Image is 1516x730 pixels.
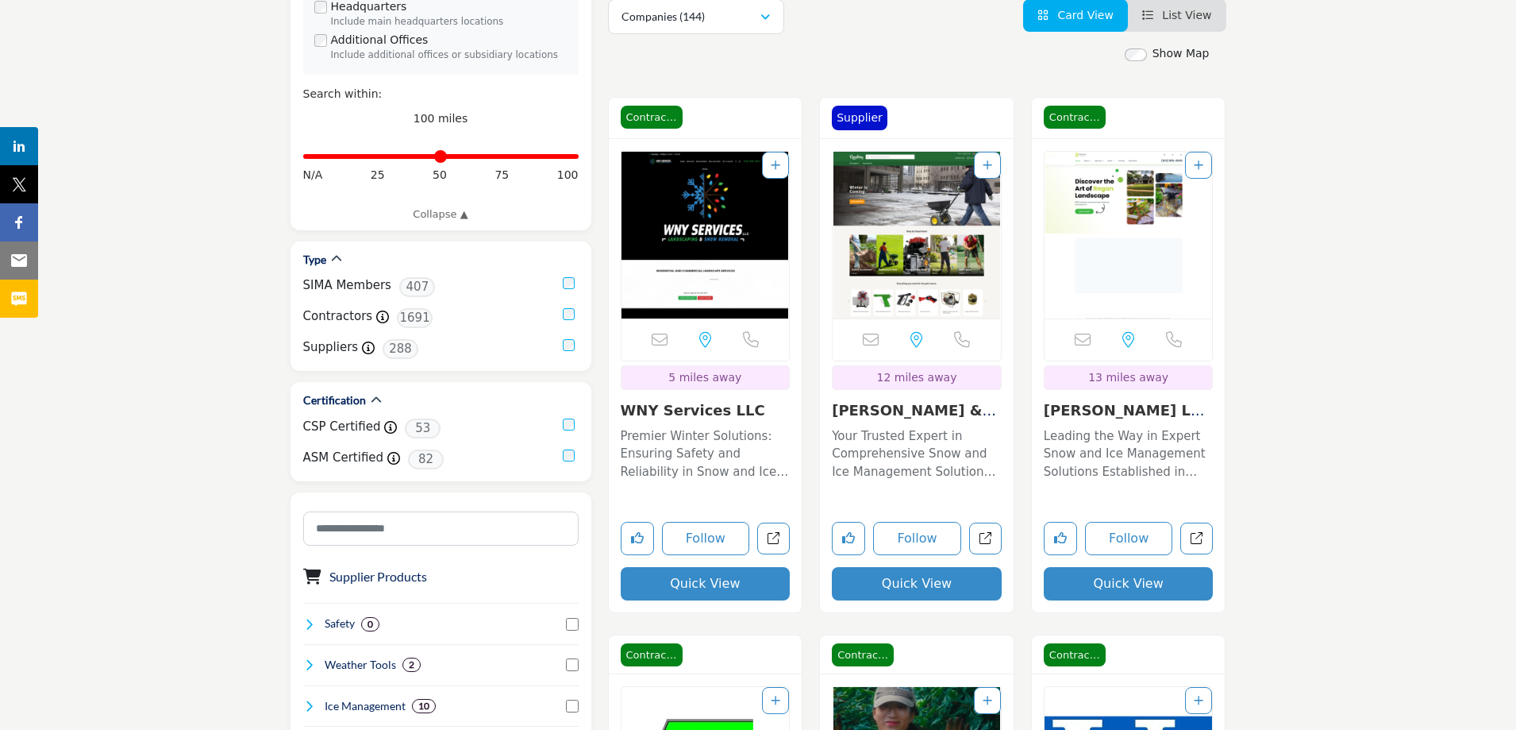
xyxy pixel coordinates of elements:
[361,617,379,632] div: 0 Results For Safety
[1044,522,1077,555] button: Like listing
[1045,152,1213,319] img: Regan Landscape
[832,522,865,555] button: Like listing
[1180,523,1213,555] a: Open regan-landscape in new tab
[662,522,750,555] button: Follow
[621,402,765,419] a: WNY Services LLC
[563,419,575,431] input: CSP Certified checkbox
[331,32,429,48] label: Additional Offices
[303,512,579,546] input: Search Category
[433,167,447,183] span: 50
[303,392,366,408] h2: Certification
[402,658,421,672] div: 2 Results For Weather Tools
[621,152,790,319] a: Open Listing in new tab
[833,152,1001,319] a: Open Listing in new tab
[331,15,568,29] div: Include main headquarters locations
[331,48,568,63] div: Include additional offices or subsidiary locations
[873,522,961,555] button: Follow
[557,167,579,183] span: 100
[408,450,444,469] span: 82
[397,308,433,328] span: 1691
[969,523,1002,555] a: Open mk-rittenhouse-sons-ltd in new tab
[563,450,575,462] input: ASM Certified checkbox
[566,700,579,713] input: Select Ice Management checkbox
[1044,402,1214,419] h3: Regan Landscape
[1045,152,1213,319] a: Open Listing in new tab
[621,567,791,601] button: Quick View
[1142,9,1212,21] a: View List
[329,567,427,586] button: Supplier Products
[303,252,326,268] h2: Type
[303,418,381,436] label: CSP Certified
[405,419,441,438] span: 53
[1044,427,1214,481] p: Leading the Way in Expert Snow and Ice Management Solutions Established in [DATE], this company e...
[566,618,579,631] input: Select Safety checkbox
[367,619,373,630] b: 0
[757,523,790,555] a: Open wny-services-llc in new tab
[621,423,791,481] a: Premier Winter Solutions: Ensuring Safety and Reliability in Snow and Ice Management Specializing...
[832,427,1002,481] p: Your Trusted Expert in Comprehensive Snow and Ice Management Solutions Operating within the snow ...
[832,402,996,436] a: [PERSON_NAME] & S...
[303,338,359,357] label: Suppliers
[414,112,468,125] span: 100 miles
[621,106,683,129] span: Contractor
[303,207,579,222] a: Collapse ▲
[1044,567,1214,601] button: Quick View
[1044,423,1214,481] a: Leading the Way in Expert Snow and Ice Management Solutions Established in [DATE], this company e...
[1088,371,1168,384] span: 13 miles away
[303,276,391,295] label: SIMA Members
[877,371,957,384] span: 12 miles away
[1057,9,1113,21] span: Card View
[1152,45,1210,62] label: Show Map
[621,152,790,319] img: WNY Services LLC
[563,339,575,351] input: Suppliers checkbox
[832,402,1002,419] h3: M.K. Rittenhouse & Sons Ltd.
[1085,522,1173,555] button: Follow
[371,167,385,183] span: 25
[325,657,396,673] h4: Weather Tools: Weather Tools refer to instruments, software, and technologies used to monitor, pr...
[1194,694,1203,707] a: Add To List
[621,643,683,667] span: Contractor
[983,694,992,707] a: Add To List
[303,86,579,102] div: Search within:
[418,701,429,712] b: 10
[1037,9,1114,21] a: View Card
[494,167,509,183] span: 75
[1044,402,1210,436] a: [PERSON_NAME] Landscape
[383,339,418,359] span: 288
[409,659,414,670] b: 2
[412,699,436,713] div: 10 Results For Ice Management
[1162,9,1211,21] span: List View
[563,308,575,320] input: Contractors checkbox
[832,643,894,667] span: Contractor
[325,616,355,632] h4: Safety: Safety refers to the measures, practices, and protocols implemented to protect individual...
[837,110,883,126] p: Supplier
[1044,106,1106,129] span: Contractor
[399,277,435,297] span: 407
[563,277,575,289] input: SIMA Members checkbox
[621,522,654,555] button: Like listing
[566,659,579,671] input: Select Weather Tools checkbox
[771,694,780,707] a: Add To List
[621,402,791,419] h3: WNY Services LLC
[303,449,384,467] label: ASM Certified
[303,307,373,326] label: Contractors
[325,698,406,714] h4: Ice Management: Ice management involves the control, removal, and prevention of ice accumulation ...
[771,159,780,172] a: Add To List
[983,159,992,172] a: Add To List
[1044,643,1106,667] span: Contractor
[832,567,1002,601] button: Quick View
[832,423,1002,481] a: Your Trusted Expert in Comprehensive Snow and Ice Management Solutions Operating within the snow ...
[621,9,705,25] p: Companies (144)
[303,167,323,183] span: N/A
[1194,159,1203,172] a: Add To List
[668,371,741,384] span: 5 miles away
[621,427,791,481] p: Premier Winter Solutions: Ensuring Safety and Reliability in Snow and Ice Management Specializing...
[833,152,1001,319] img: M.K. Rittenhouse & Sons Ltd.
